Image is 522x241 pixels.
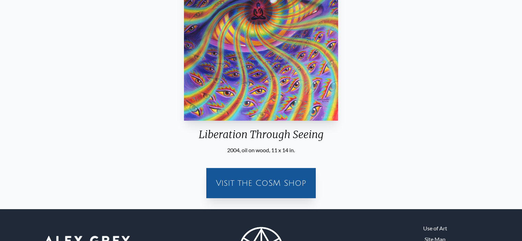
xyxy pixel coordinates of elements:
[210,172,312,194] a: Visit the CoSM Shop
[181,128,341,146] div: Liberation Through Seeing
[423,224,447,232] a: Use of Art
[181,146,341,154] div: 2004, oil on wood, 11 x 14 in.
